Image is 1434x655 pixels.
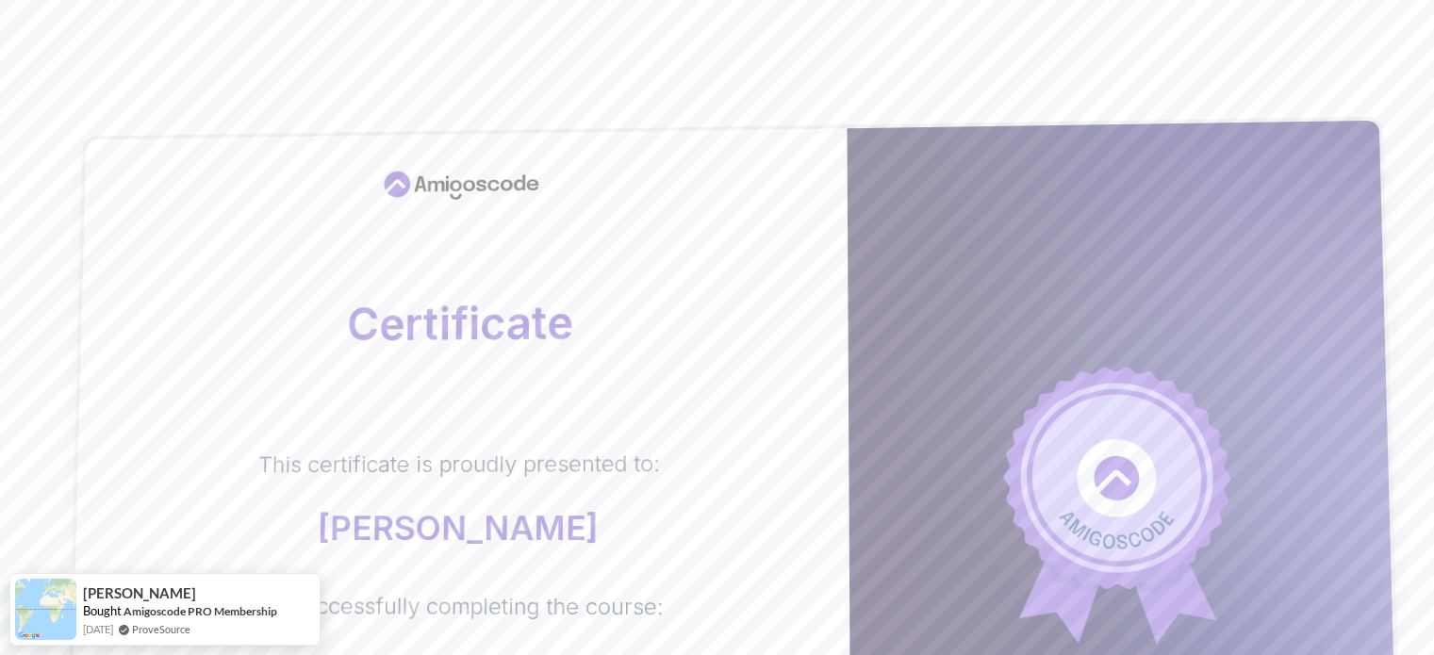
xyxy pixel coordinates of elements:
span: [DATE] [83,621,113,637]
span: [PERSON_NAME] [83,585,196,601]
p: For successfully completing the course: [253,591,664,622]
p: [PERSON_NAME] [256,509,659,547]
a: ProveSource [132,621,190,637]
h2: Certificate [116,299,810,349]
span: Bought [83,603,122,618]
p: This certificate is proudly presented to: [258,449,660,480]
img: provesource social proof notification image [15,579,76,640]
a: Amigoscode PRO Membership [124,604,277,618]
